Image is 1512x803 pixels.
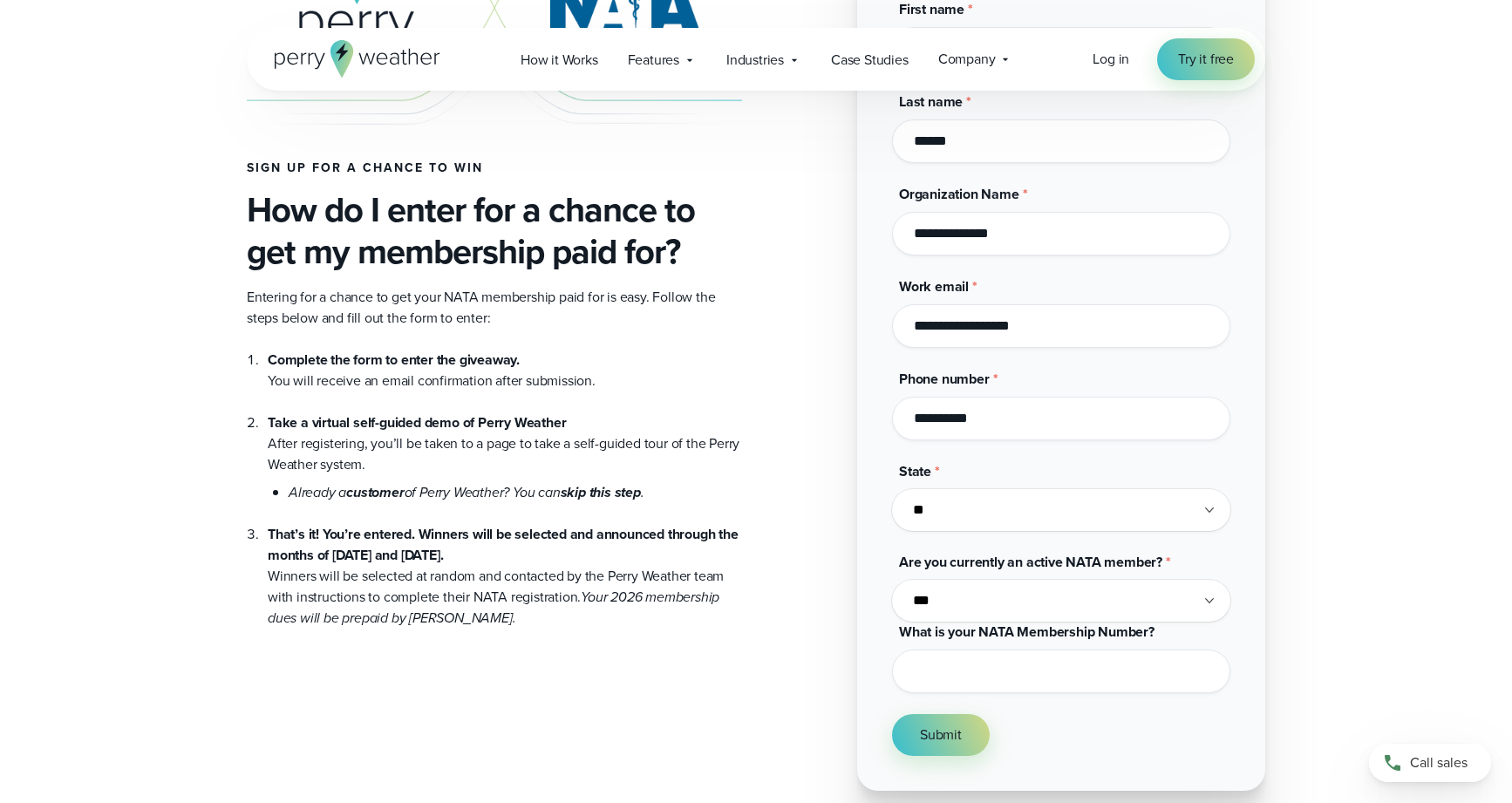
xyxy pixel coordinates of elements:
[268,350,520,370] strong: Complete the form to enter the giveaway.
[1369,744,1491,782] a: Call sales
[289,482,644,502] em: Already a of Perry Weather? You can .
[346,482,404,502] strong: customer
[1093,49,1129,70] a: Log in
[268,391,742,503] li: After registering, you’ll be taken to a page to take a self-guided tour of the Perry Weather system.
[268,587,719,628] em: Your 2026 membership dues will be prepaid by [PERSON_NAME].
[899,369,990,389] span: Phone number
[938,49,996,70] span: Company
[1157,38,1255,80] a: Try it free
[247,161,742,175] h4: Sign up for a chance to win
[247,287,742,329] p: Entering for a chance to get your NATA membership paid for is easy. Follow the steps below and fi...
[561,482,641,502] strong: skip this step
[1178,49,1234,70] span: Try it free
[892,714,990,756] button: Submit
[899,276,969,296] span: Work email
[268,524,739,565] strong: That’s it! You’re entered. Winners will be selected and announced through the months of [DATE] an...
[726,50,784,71] span: Industries
[1093,49,1129,69] span: Log in
[899,92,963,112] span: Last name
[831,50,909,71] span: Case Studies
[920,725,962,745] span: Submit
[899,184,1019,204] span: Organization Name
[816,42,923,78] a: Case Studies
[899,552,1162,572] span: Are you currently an active NATA member?
[628,50,679,71] span: Features
[899,622,1154,642] span: What is your NATA Membership Number?
[1410,752,1468,773] span: Call sales
[506,42,613,78] a: How it Works
[268,412,566,432] strong: Take a virtual self-guided demo of Perry Weather
[899,461,931,481] span: State
[247,189,742,273] h3: How do I enter for a chance to get my membership paid for?
[268,503,742,629] li: Winners will be selected at random and contacted by the Perry Weather team with instructions to c...
[268,350,742,391] li: You will receive an email confirmation after submission.
[521,50,598,71] span: How it Works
